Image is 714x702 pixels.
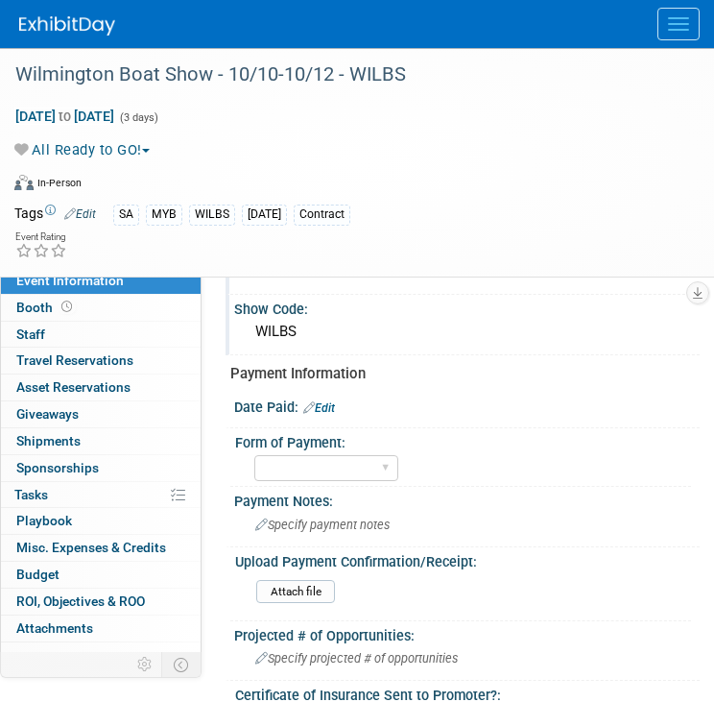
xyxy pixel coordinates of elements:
[118,111,158,124] span: (3 days)
[1,322,201,348] a: Staff
[234,621,700,645] div: Projected # of Opportunities:
[15,232,67,242] div: Event Rating
[1,642,201,668] a: more
[1,295,201,321] a: Booth
[14,175,34,190] img: Format-Inperson.png
[249,317,685,347] div: WILBS
[14,487,48,502] span: Tasks
[16,460,99,475] span: Sponsorships
[16,620,93,636] span: Attachments
[1,562,201,588] a: Budget
[235,428,691,452] div: Form of Payment:
[19,16,115,36] img: ExhibitDay
[303,401,335,415] a: Edit
[36,176,82,190] div: In-Person
[1,401,201,427] a: Giveaways
[14,140,157,160] button: All Ready to GO!
[1,508,201,534] a: Playbook
[234,295,700,319] div: Show Code:
[12,647,43,663] span: more
[14,204,96,226] td: Tags
[64,207,96,221] a: Edit
[1,589,201,615] a: ROI, Objectives & ROO
[235,547,691,571] div: Upload Payment Confirmation/Receipt:
[14,172,676,201] div: Event Format
[16,433,81,448] span: Shipments
[255,651,458,666] span: Specify projected # of opportunities
[16,327,45,342] span: Staff
[1,428,201,454] a: Shipments
[1,482,201,508] a: Tasks
[129,652,162,677] td: Personalize Event Tab Strip
[234,487,700,511] div: Payment Notes:
[657,8,700,40] button: Menu
[1,535,201,561] a: Misc. Expenses & Credits
[189,205,235,225] div: WILBS
[16,406,79,422] span: Giveaways
[16,567,59,582] span: Budget
[16,540,166,555] span: Misc. Expenses & Credits
[16,352,133,368] span: Travel Reservations
[230,364,685,384] div: Payment Information
[255,518,390,532] span: Specify payment notes
[146,205,182,225] div: MYB
[294,205,350,225] div: Contract
[1,268,201,294] a: Event Information
[56,109,74,124] span: to
[16,513,72,528] span: Playbook
[234,393,700,418] div: Date Paid:
[16,300,76,315] span: Booth
[162,652,202,677] td: Toggle Event Tabs
[58,300,76,314] span: Booth not reserved yet
[1,455,201,481] a: Sponsorships
[242,205,287,225] div: [DATE]
[16,273,124,288] span: Event Information
[1,348,201,374] a: Travel Reservations
[1,375,201,400] a: Asset Reservations
[9,58,676,92] div: Wilmington Boat Show - 10/10-10/12 - WILBS
[16,593,145,609] span: ROI, Objectives & ROO
[14,108,115,125] span: [DATE] [DATE]
[16,379,131,395] span: Asset Reservations
[1,616,201,641] a: Attachments
[113,205,139,225] div: SA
